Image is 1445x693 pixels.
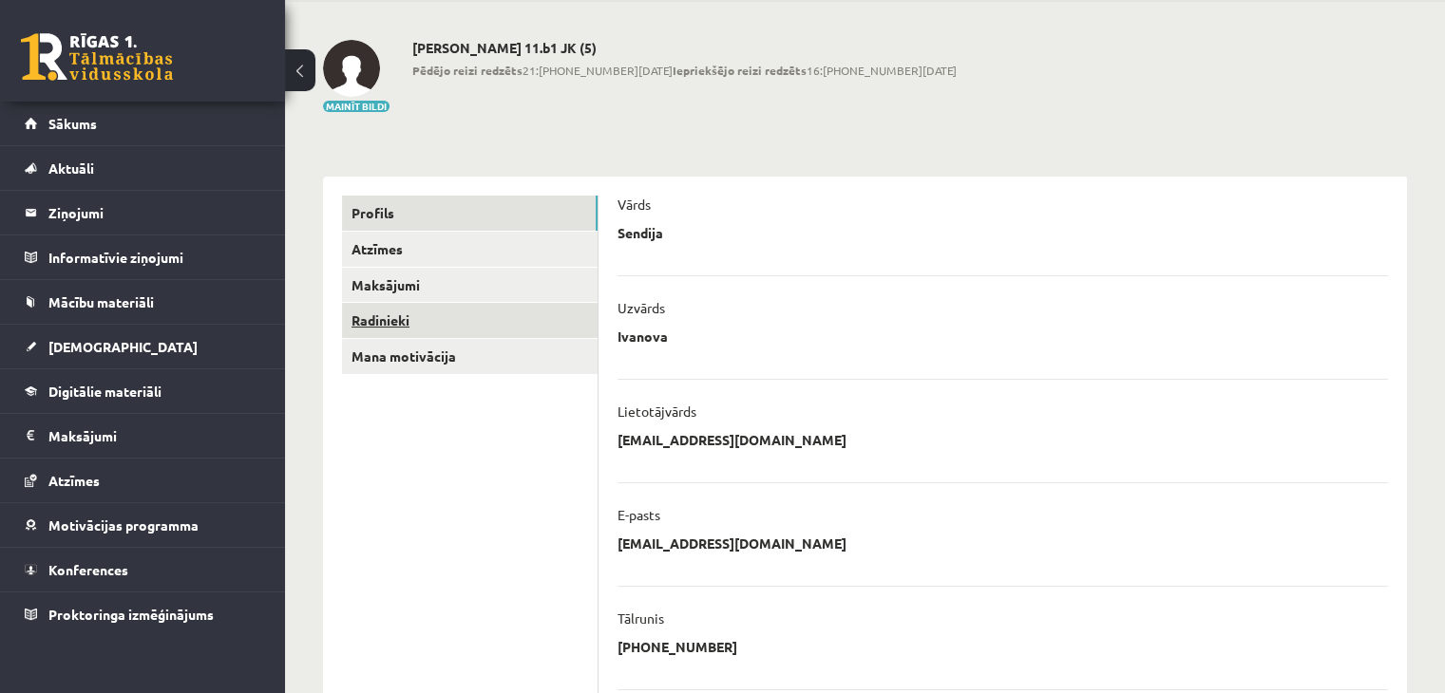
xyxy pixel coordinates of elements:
span: Atzīmes [48,472,100,489]
span: [DEMOGRAPHIC_DATA] [48,338,198,355]
span: Digitālie materiāli [48,383,162,400]
p: Sendija [618,224,663,241]
p: Ivanova [618,328,668,345]
a: [DEMOGRAPHIC_DATA] [25,325,261,368]
a: Atzīmes [342,232,598,267]
a: Profils [342,196,598,231]
p: E-pasts [618,506,660,523]
img: Sendija Ivanova [323,40,380,97]
a: Aktuāli [25,146,261,190]
span: 21:[PHONE_NUMBER][DATE] 16:[PHONE_NUMBER][DATE] [412,62,957,79]
a: Mana motivācija [342,339,598,374]
a: Maksājumi [342,268,598,303]
span: Motivācijas programma [48,516,199,534]
p: Vārds [618,196,651,213]
span: Sākums [48,115,97,132]
p: Lietotājvārds [618,403,696,420]
span: Proktoringa izmēģinājums [48,606,214,623]
a: Atzīmes [25,459,261,502]
p: [EMAIL_ADDRESS][DOMAIN_NAME] [618,534,846,552]
a: Rīgas 1. Tālmācības vidusskola [21,33,173,81]
legend: Maksājumi [48,414,261,458]
a: Informatīvie ziņojumi [25,235,261,279]
a: Digitālie materiāli [25,369,261,413]
legend: Informatīvie ziņojumi [48,235,261,279]
p: Uzvārds [618,299,665,316]
a: Proktoringa izmēģinājums [25,592,261,636]
a: Ziņojumi [25,191,261,234]
h2: [PERSON_NAME] 11.b1 JK (5) [412,40,957,56]
legend: Ziņojumi [48,191,261,234]
p: [PHONE_NUMBER] [618,638,737,655]
span: Mācību materiāli [48,293,154,310]
a: Motivācijas programma [25,503,261,547]
a: Maksājumi [25,414,261,458]
p: [EMAIL_ADDRESS][DOMAIN_NAME] [618,431,846,448]
span: Aktuāli [48,159,94,177]
a: Konferences [25,548,261,591]
b: Pēdējo reizi redzēts [412,63,523,78]
span: Konferences [48,561,128,578]
b: Iepriekšējo reizi redzēts [673,63,807,78]
p: Tālrunis [618,609,664,627]
a: Radinieki [342,303,598,338]
a: Mācību materiāli [25,280,261,324]
button: Mainīt bildi [323,101,390,112]
a: Sākums [25,102,261,145]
